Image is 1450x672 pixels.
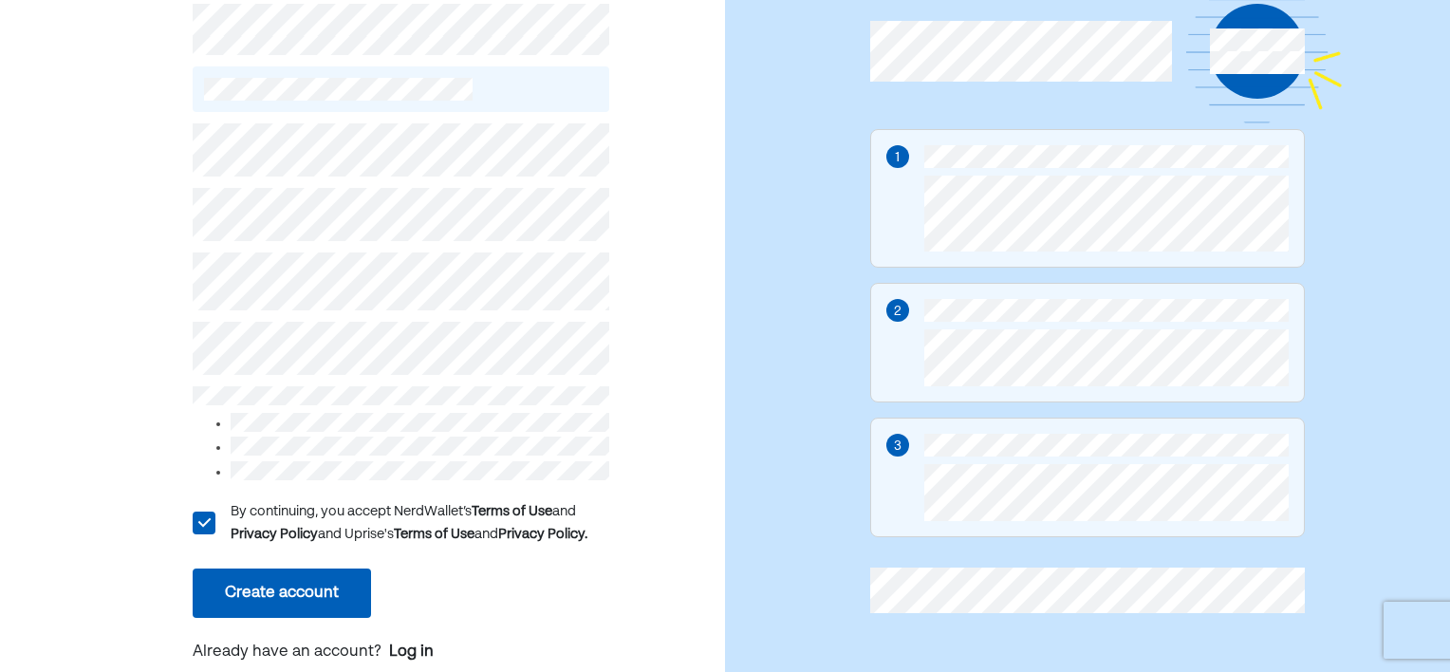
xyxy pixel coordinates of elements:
[193,641,609,665] p: Already have an account?
[895,147,900,168] div: 1
[192,512,214,534] div: L
[193,569,371,618] button: Create account
[394,523,474,546] div: Terms of Use
[894,436,902,457] div: 3
[894,301,902,322] div: 2
[231,523,318,546] div: Privacy Policy
[498,523,587,546] div: Privacy Policy.
[389,641,434,663] a: Log in
[472,500,552,523] div: Terms of Use
[231,500,609,546] div: By continuing, you accept NerdWallet’s and and Uprise's and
